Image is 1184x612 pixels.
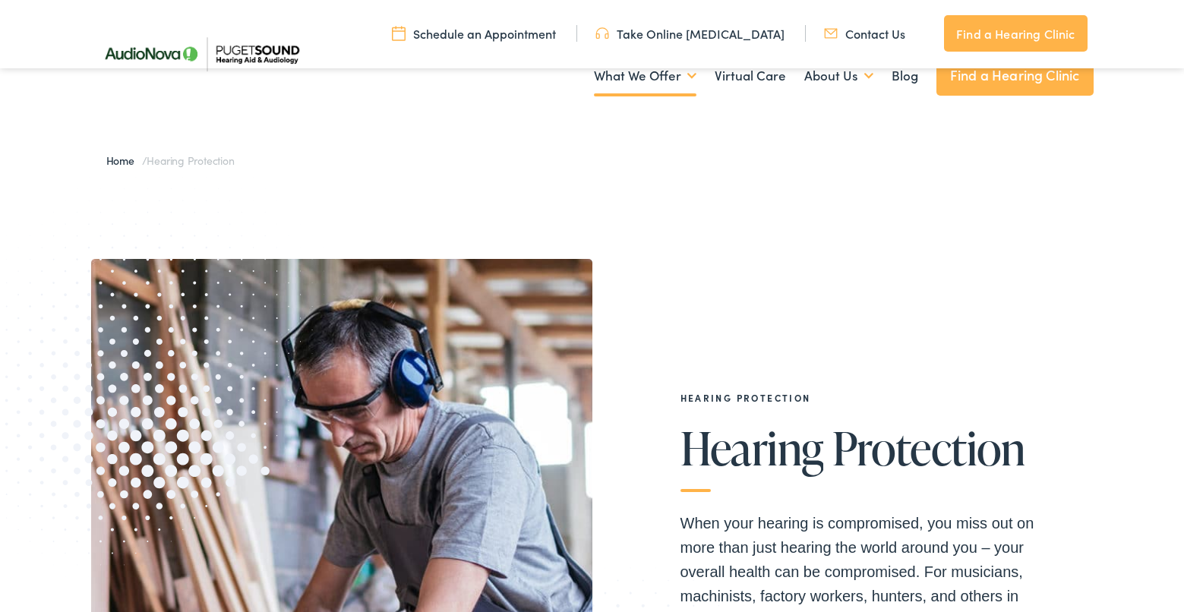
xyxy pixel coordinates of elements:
[832,423,1025,473] span: Protection
[804,48,873,104] a: About Us
[715,48,786,104] a: Virtual Care
[147,153,234,168] span: Hearing Protection
[936,55,1094,96] a: Find a Hearing Clinic
[594,48,696,104] a: What We Offer
[392,25,556,42] a: Schedule an Appointment
[824,25,838,42] img: utility icon
[824,25,905,42] a: Contact Us
[680,393,1045,403] h2: Hearing Protection
[392,25,406,42] img: utility icon
[595,25,609,42] img: utility icon
[106,153,142,168] a: Home
[944,15,1087,52] a: Find a Hearing Clinic
[892,48,918,104] a: Blog
[680,423,824,473] span: Hearing
[106,153,235,168] span: /
[595,25,785,42] a: Take Online [MEDICAL_DATA]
